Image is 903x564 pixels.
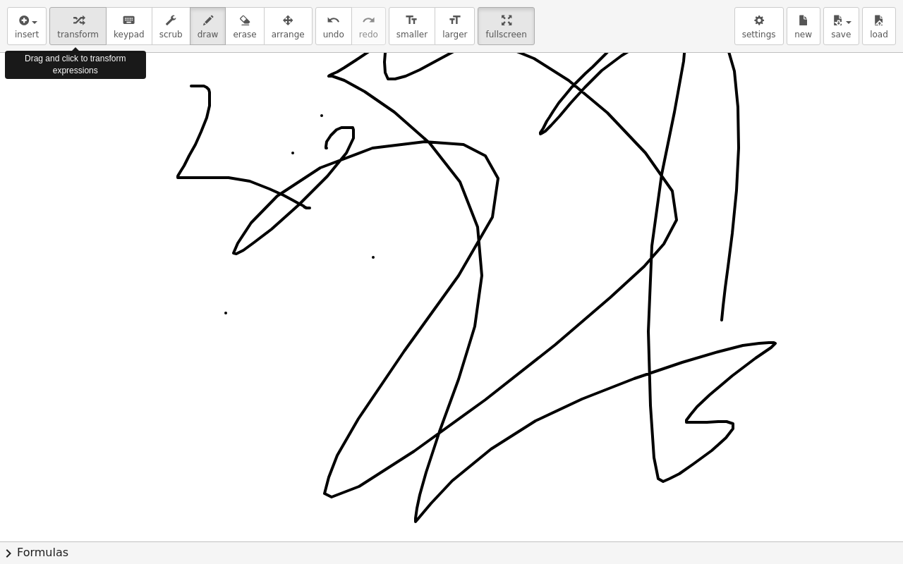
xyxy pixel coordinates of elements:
button: save [823,7,859,45]
span: erase [233,30,256,39]
button: keyboardkeypad [106,7,152,45]
span: fullscreen [485,30,526,39]
i: format_size [448,12,461,29]
span: transform [57,30,99,39]
span: keypad [114,30,145,39]
span: arrange [272,30,305,39]
span: scrub [159,30,183,39]
button: insert [7,7,47,45]
i: keyboard [122,12,135,29]
span: smaller [396,30,428,39]
button: new [787,7,820,45]
i: undo [327,12,340,29]
button: arrange [264,7,313,45]
span: load [870,30,888,39]
button: undoundo [315,7,352,45]
button: settings [734,7,784,45]
span: redo [359,30,378,39]
span: settings [742,30,776,39]
button: transform [49,7,107,45]
button: load [862,7,896,45]
button: fullscreen [478,7,534,45]
span: draw [198,30,219,39]
div: Drag and click to transform expressions [5,51,146,79]
span: insert [15,30,39,39]
button: format_sizelarger [435,7,475,45]
span: new [794,30,812,39]
span: larger [442,30,467,39]
i: redo [362,12,375,29]
i: format_size [405,12,418,29]
button: redoredo [351,7,386,45]
button: erase [225,7,264,45]
button: scrub [152,7,190,45]
button: format_sizesmaller [389,7,435,45]
span: save [831,30,851,39]
button: draw [190,7,226,45]
span: undo [323,30,344,39]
